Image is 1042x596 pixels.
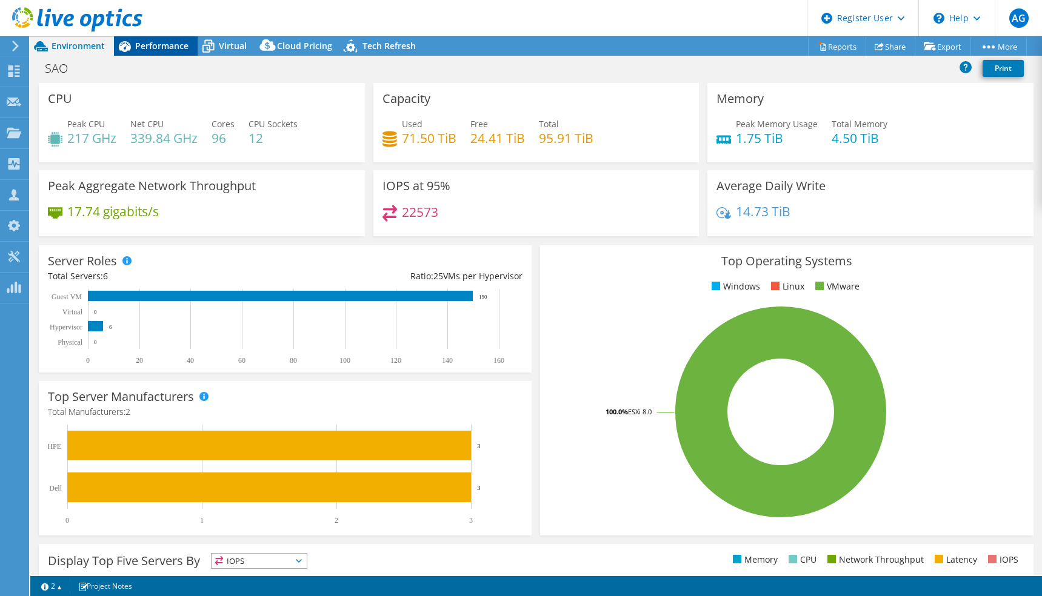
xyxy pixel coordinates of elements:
span: Total [539,118,559,130]
li: Network Throughput [824,553,924,566]
span: Peak CPU [67,118,105,130]
a: Reports [808,37,866,56]
text: 6 [109,324,112,330]
h4: 24.41 TiB [470,131,525,145]
a: Export [915,37,971,56]
text: HPE [47,442,61,451]
span: Total Memory [832,118,887,130]
h3: Memory [716,92,764,105]
span: Peak Memory Usage [736,118,818,130]
h4: 4.50 TiB [832,131,887,145]
span: Environment [52,40,105,51]
h4: 339.84 GHz [130,131,198,145]
h3: Top Server Manufacturers [48,390,194,403]
a: More [970,37,1027,56]
text: 160 [493,356,504,365]
h4: 12 [249,131,298,145]
li: Latency [932,553,977,566]
h3: IOPS at 95% [382,179,450,193]
text: 0 [94,309,97,315]
span: Net CPU [130,118,164,130]
text: Hypervisor [50,323,82,331]
text: 3 [477,484,481,491]
h4: 17.74 gigabits/s [67,205,159,218]
text: 120 [390,356,401,365]
h3: Top Operating Systems [549,254,1024,268]
span: AG [1009,8,1029,28]
h4: 217 GHz [67,131,116,145]
span: 6 [103,270,108,282]
span: Cores [212,118,235,130]
h4: 71.50 TiB [402,131,456,145]
h1: SAO [39,62,87,75]
text: Virtual [62,308,83,316]
h4: Total Manufacturers: [48,405,523,419]
svg: \n [933,13,944,24]
div: Ratio: VMs per Hypervisor [286,270,523,283]
span: 25 [433,270,443,282]
h4: 96 [212,131,235,145]
div: Total Servers: [48,270,286,283]
text: 0 [94,339,97,345]
span: Used [402,118,422,130]
span: Performance [135,40,189,51]
text: 60 [238,356,245,365]
text: 20 [136,356,143,365]
li: Linux [768,280,804,293]
text: 2 [335,516,338,525]
text: 3 [469,516,473,525]
h4: 95.91 TiB [539,131,593,145]
span: Virtual [219,40,247,51]
h4: 1.75 TiB [736,131,818,145]
span: Free [470,118,488,130]
span: 2 [125,406,130,417]
li: CPU [786,553,817,566]
a: Share [866,37,915,56]
li: VMware [812,280,860,293]
text: 0 [65,516,69,525]
h3: Peak Aggregate Network Throughput [48,179,256,193]
text: 80 [290,356,297,365]
text: 0 [86,356,90,365]
li: Memory [730,553,778,566]
text: 140 [442,356,453,365]
h3: CPU [48,92,72,105]
text: Dell [49,484,62,492]
a: Print [983,60,1024,77]
text: 150 [479,294,487,300]
h3: Server Roles [48,254,117,268]
text: Physical [58,338,82,346]
span: CPU Sockets [249,118,298,130]
text: 40 [187,356,194,365]
h3: Average Daily Write [716,179,826,193]
span: IOPS [212,554,307,568]
li: Windows [709,280,760,293]
span: Cloud Pricing [277,40,332,51]
text: 3 [477,442,481,449]
span: Tech Refresh [362,40,416,51]
text: 100 [339,356,350,365]
a: 2 [33,578,70,594]
a: Project Notes [70,578,141,594]
text: Guest VM [52,293,82,301]
tspan: ESXi 8.0 [628,407,652,416]
tspan: 100.0% [606,407,628,416]
h4: 22573 [402,205,438,219]
h3: Capacity [382,92,430,105]
text: 1 [200,516,204,525]
h4: 14.73 TiB [736,205,790,218]
li: IOPS [985,553,1018,566]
